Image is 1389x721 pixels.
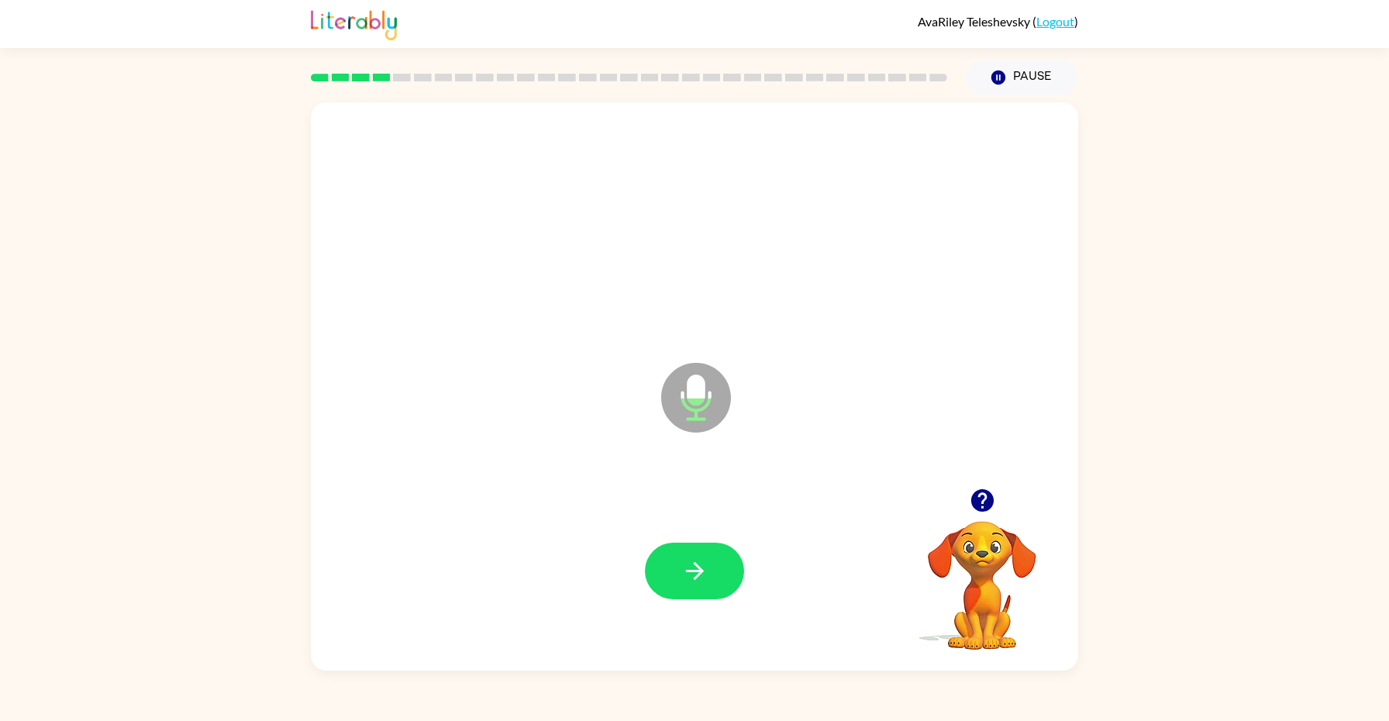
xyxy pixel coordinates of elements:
img: Literably [311,6,397,40]
div: ( ) [918,14,1078,29]
a: Logout [1036,14,1074,29]
video: Your browser must support playing .mp4 files to use Literably. Please try using another browser. [905,497,1060,652]
span: AvaRiley Teleshevsky [918,14,1032,29]
button: Pause [966,60,1078,95]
